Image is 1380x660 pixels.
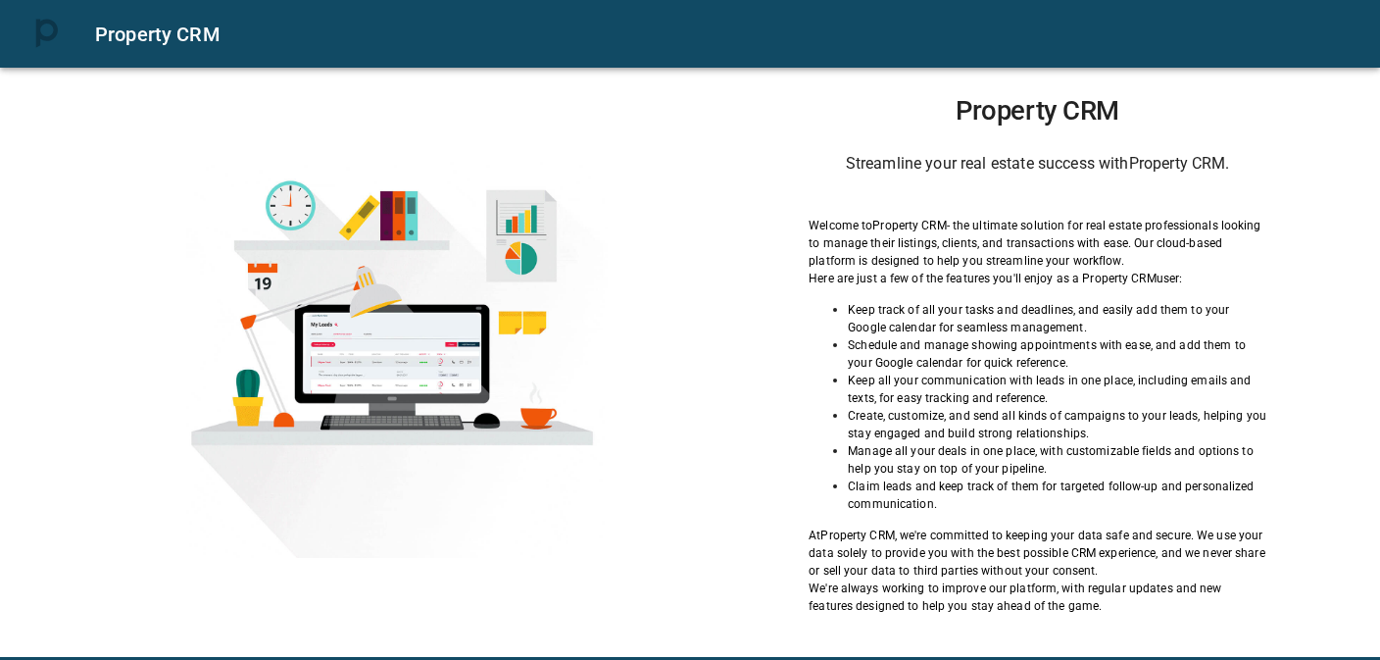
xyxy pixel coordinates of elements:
p: At Property CRM , we're committed to keeping your data safe and secure. We use your data solely t... [809,527,1266,580]
p: Keep track of all your tasks and deadlines, and easily add them to your Google calendar for seaml... [848,301,1266,336]
p: Create, customize, and send all kinds of campaigns to your leads, helping you stay engaged and bu... [848,407,1266,442]
div: Property CRM [95,19,1356,50]
p: Welcome to Property CRM - the ultimate solution for real estate professionals looking to manage t... [809,217,1266,270]
p: Here are just a few of the features you'll enjoy as a Property CRM user: [809,270,1266,287]
p: Schedule and manage showing appointments with ease, and add them to your Google calendar for quic... [848,336,1266,372]
h6: Streamline your real estate success with Property CRM . [809,150,1266,178]
p: Keep all your communication with leads in one place, including emails and texts, for easy trackin... [848,372,1266,407]
h1: Property CRM [809,95,1266,127]
p: We're always working to improve our platform, with regular updates and new features designed to h... [809,580,1266,615]
p: Manage all your deals in one place, with customizable fields and options to help you stay on top ... [848,442,1266,478]
p: Claim leads and keep track of them for targeted follow-up and personalized communication. [848,478,1266,513]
